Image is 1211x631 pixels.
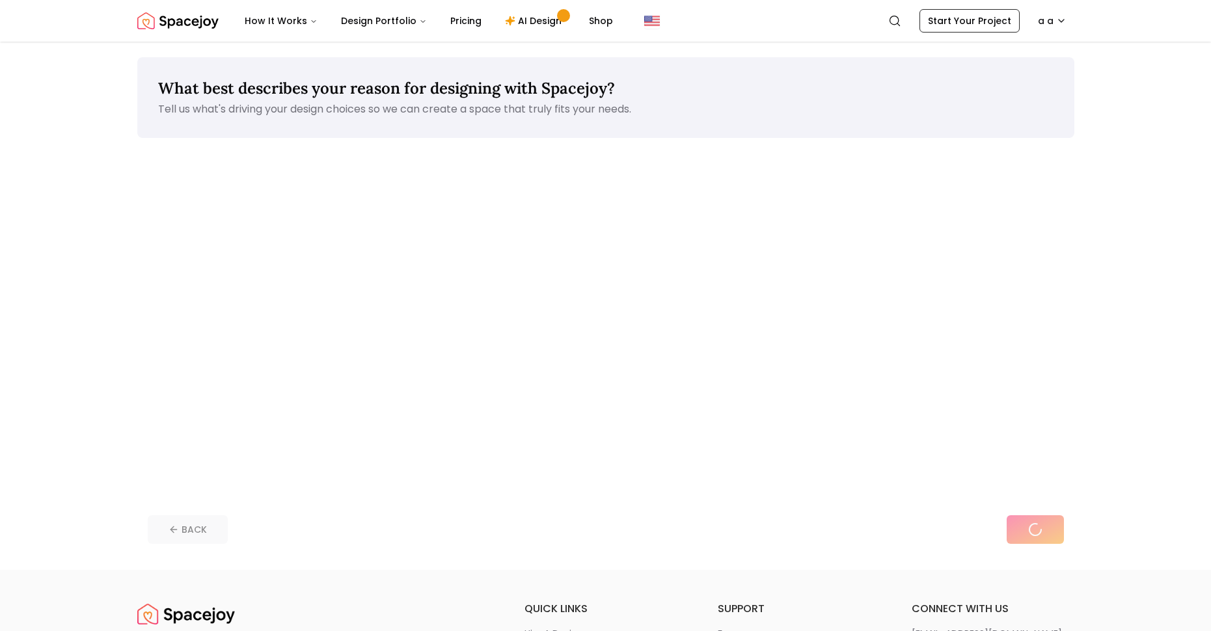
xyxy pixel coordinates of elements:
[137,601,235,627] img: Spacejoy Logo
[440,8,492,34] a: Pricing
[1030,9,1074,33] button: a a
[158,78,615,98] span: What best describes your reason for designing with Spacejoy?
[234,8,328,34] button: How It Works
[578,8,623,34] a: Shop
[137,8,219,34] a: Spacejoy
[912,601,1074,617] h6: connect with us
[234,8,623,34] nav: Main
[718,601,880,617] h6: support
[919,9,1020,33] a: Start Your Project
[137,601,235,627] a: Spacejoy
[158,101,1054,117] p: Tell us what's driving your design choices so we can create a space that truly fits your needs.
[137,8,219,34] img: Spacejoy Logo
[495,8,576,34] a: AI Design
[644,13,660,29] img: United States
[524,601,687,617] h6: quick links
[331,8,437,34] button: Design Portfolio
